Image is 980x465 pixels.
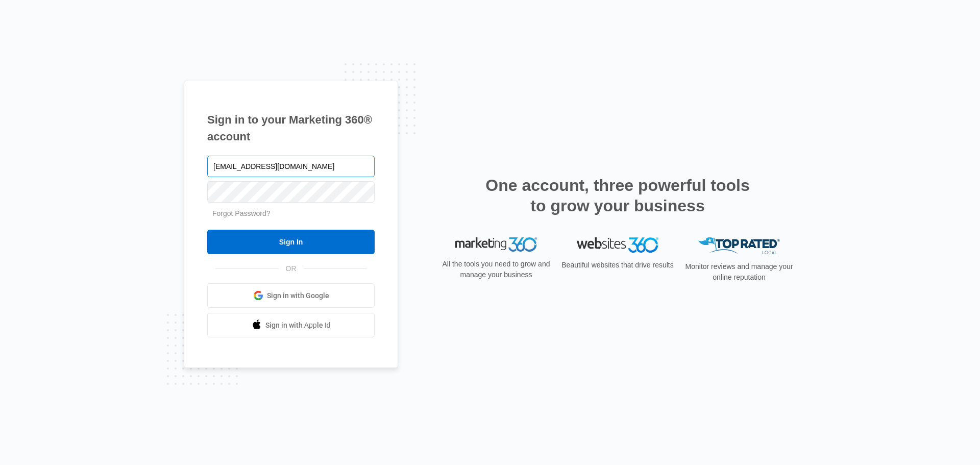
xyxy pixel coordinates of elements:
a: Sign in with Google [207,283,375,308]
input: Email [207,156,375,177]
img: Marketing 360 [455,237,537,252]
img: Websites 360 [577,237,658,252]
p: Beautiful websites that drive results [560,260,675,271]
h2: One account, three powerful tools to grow your business [482,175,753,216]
a: Forgot Password? [212,209,271,217]
span: OR [279,263,304,274]
p: Monitor reviews and manage your online reputation [682,261,796,283]
span: Sign in with Apple Id [265,320,331,331]
h1: Sign in to your Marketing 360® account [207,111,375,145]
span: Sign in with Google [267,290,329,301]
a: Sign in with Apple Id [207,313,375,337]
img: Top Rated Local [698,237,780,254]
p: All the tools you need to grow and manage your business [439,259,553,280]
input: Sign In [207,230,375,254]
